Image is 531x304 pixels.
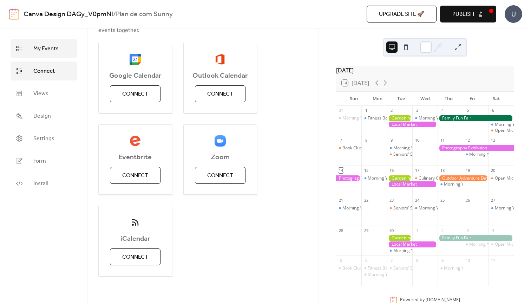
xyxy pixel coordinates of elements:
[491,198,496,203] div: 27
[393,248,431,254] div: Morning Yoga Bliss
[130,217,141,228] img: ical
[336,66,514,75] div: [DATE]
[368,272,405,278] div: Morning Yoga Bliss
[389,168,394,173] div: 16
[389,198,394,203] div: 23
[207,172,233,180] span: Connect
[419,205,456,211] div: Morning Yoga Bliss
[338,168,343,173] div: 14
[338,258,343,263] div: 5
[207,90,233,98] span: Connect
[33,157,46,166] span: Form
[368,175,405,181] div: Morning Yoga Bliss
[215,54,225,65] img: outlook
[389,138,394,143] div: 9
[98,18,308,35] span: Using external services for your events? Connect them now and easily bring all your events together.
[414,258,420,263] div: 8
[400,297,460,303] div: Powered by
[393,145,431,151] div: Morning Yoga Bliss
[368,115,402,121] div: Fitness Bootcamp
[342,145,383,151] div: Book Club Gathering
[393,265,430,271] div: Seniors' Social Tea
[440,138,445,143] div: 11
[438,175,489,181] div: Outdoor Adventure Day
[110,167,160,184] button: Connect
[389,92,413,106] div: Tue
[33,180,48,188] span: Install
[489,128,514,134] div: Open Mic Night
[414,228,420,233] div: 1
[11,62,77,80] a: Connect
[184,72,257,80] span: Outlook Calendar
[122,253,148,261] span: Connect
[438,115,514,121] div: Family Fun Fair
[336,175,361,181] div: Photography Exhibition
[489,122,514,128] div: Morning Yoga Bliss
[33,67,55,76] span: Connect
[11,129,77,148] a: Settings
[387,248,412,254] div: Morning Yoga Bliss
[336,205,361,211] div: Morning Yoga Bliss
[99,235,172,243] span: iCalendar
[393,205,430,211] div: Seniors' Social Tea
[465,108,470,113] div: 5
[484,92,508,106] div: Sat
[11,106,77,125] a: Design
[363,198,369,203] div: 22
[491,258,496,263] div: 11
[438,235,514,241] div: Family Fun Fair
[338,198,343,203] div: 21
[437,92,461,106] div: Thu
[336,115,361,121] div: Morning Yoga Bliss
[215,135,226,147] img: zoom
[414,138,420,143] div: 10
[412,175,438,181] div: Culinary Cooking Class
[414,108,420,113] div: 3
[33,90,48,98] span: Views
[505,5,522,23] div: U
[99,153,172,162] span: Eventbrite
[122,90,148,98] span: Connect
[465,258,470,263] div: 10
[440,198,445,203] div: 25
[342,115,380,121] div: Morning Yoga Bliss
[11,174,77,193] a: Install
[33,112,51,121] span: Design
[363,258,369,263] div: 6
[110,85,160,102] button: Connect
[389,258,394,263] div: 7
[438,265,463,271] div: Morning Yoga Bliss
[495,175,525,181] div: Open Mic Night
[338,108,343,113] div: 31
[419,175,463,181] div: Culinary Cooking Class
[387,181,438,187] div: Local Market
[361,175,387,181] div: Morning Yoga Bliss
[195,85,245,102] button: Connect
[491,228,496,233] div: 4
[438,181,463,187] div: Morning Yoga Bliss
[24,8,113,21] a: Canva Design DAGy_V0pmNI
[463,151,488,157] div: Morning Yoga Bliss
[33,135,54,143] span: Settings
[122,172,148,180] span: Connect
[489,205,514,211] div: Morning Yoga Bliss
[387,151,412,157] div: Seniors' Social Tea
[469,241,507,247] div: Morning Yoga Bliss
[469,151,507,157] div: Morning Yoga Bliss
[452,10,474,19] span: Publish
[387,205,412,211] div: Seniors' Social Tea
[11,39,77,58] a: My Events
[389,228,394,233] div: 30
[342,205,380,211] div: Morning Yoga Bliss
[393,151,430,157] div: Seniors' Social Tea
[465,228,470,233] div: 3
[461,92,485,106] div: Fri
[363,168,369,173] div: 15
[495,241,525,247] div: Open Mic Night
[440,258,445,263] div: 9
[465,138,470,143] div: 12
[99,72,172,80] span: Google Calendar
[361,265,387,271] div: Fitness Bootcamp
[491,138,496,143] div: 13
[387,265,412,271] div: Seniors' Social Tea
